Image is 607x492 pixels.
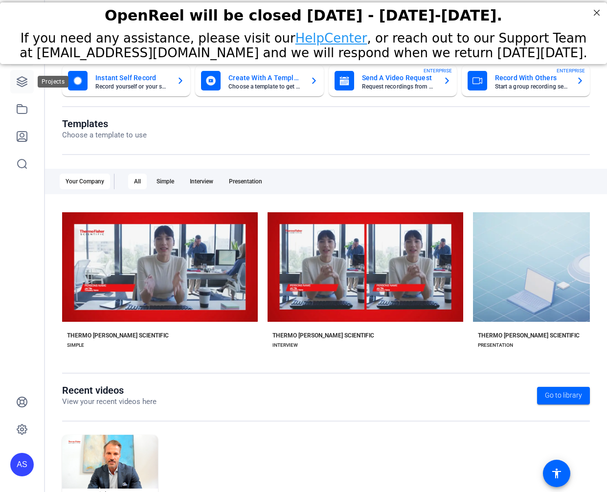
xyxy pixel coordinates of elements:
mat-card-subtitle: Request recordings from anyone, anywhere [362,84,435,89]
div: THERMO [PERSON_NAME] SCIENTIFIC [478,332,580,339]
div: THERMO [PERSON_NAME] SCIENTIFIC [272,332,374,339]
mat-card-title: Record With Others [495,72,568,84]
h1: Recent videos [62,384,157,396]
div: INTERVIEW [272,341,298,349]
button: Create With A TemplateChoose a template to get started [195,65,323,96]
button: Record With OthersStart a group recording sessionENTERPRISE [462,65,590,96]
mat-icon: accessibility [551,468,562,479]
mat-card-subtitle: Start a group recording session [495,84,568,89]
div: Presentation [223,174,268,189]
div: Your Company [60,174,110,189]
img: Commercial Connections Dashboard Launch [62,435,158,489]
mat-card-subtitle: Choose a template to get started [228,84,302,89]
a: Go to library [537,387,590,404]
p: View your recent videos here [62,396,157,407]
div: Simple [151,174,180,189]
mat-card-subtitle: Record yourself or your screen [95,84,169,89]
div: Interview [184,174,219,189]
div: SIMPLE [67,341,84,349]
div: Projects [38,76,68,88]
div: AS [10,453,34,476]
div: OpenReel will be closed [DATE] - [DATE]-[DATE]. [12,4,595,22]
button: Send A Video RequestRequest recordings from anyone, anywhereENTERPRISE [329,65,457,96]
span: Go to library [545,390,582,401]
span: ENTERPRISE [424,67,452,74]
mat-card-title: Instant Self Record [95,72,169,84]
h1: Templates [62,118,147,130]
mat-card-title: Create With A Template [228,72,302,84]
a: HelpCenter [295,28,367,43]
span: ENTERPRISE [557,67,585,74]
p: Choose a template to use [62,130,147,141]
button: Instant Self RecordRecord yourself or your screen [62,65,190,96]
div: All [128,174,147,189]
span: If you need any assistance, please visit our , or reach out to our Support Team at [EMAIL_ADDRESS... [20,28,587,58]
div: PRESENTATION [478,341,513,349]
div: THERMO [PERSON_NAME] SCIENTIFIC [67,332,169,339]
mat-card-title: Send A Video Request [362,72,435,84]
